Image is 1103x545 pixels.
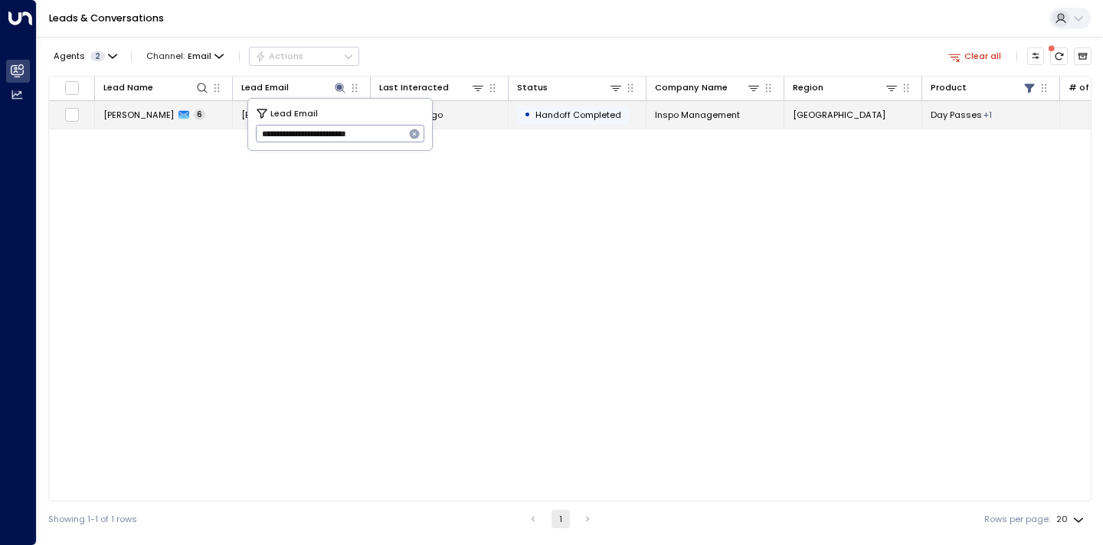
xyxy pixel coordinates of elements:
[1027,47,1045,65] button: Customize
[270,106,318,120] span: Lead Email
[142,47,229,64] span: Channel:
[103,80,209,95] div: Lead Name
[984,513,1050,526] label: Rows per page:
[931,80,967,95] div: Product
[523,510,597,528] nav: pagination navigation
[103,80,153,95] div: Lead Name
[188,51,211,61] span: Email
[1050,47,1068,65] span: There are new threads available. Refresh the grid to view the latest updates.
[241,80,289,95] div: Lead Email
[64,107,80,122] span: Toggle select row
[517,80,548,95] div: Status
[379,80,449,95] div: Last Interacted
[103,109,174,121] span: Bella Hulse
[48,513,137,526] div: Showing 1-1 of 1 rows
[255,51,303,61] div: Actions
[655,80,761,95] div: Company Name
[655,80,728,95] div: Company Name
[249,47,359,65] div: Button group with a nested menu
[931,80,1036,95] div: Product
[524,104,531,125] div: •
[793,109,885,121] span: London
[517,80,623,95] div: Status
[241,109,362,121] span: bella@inspomanagement.co.uk
[379,80,485,95] div: Last Interacted
[551,510,570,528] button: page 1
[49,11,164,24] a: Leads & Conversations
[64,80,80,96] span: Toggle select all
[984,109,992,121] div: Hot desking
[535,109,621,121] span: Handoff Completed
[48,47,121,64] button: Agents2
[142,47,229,64] button: Channel:Email
[793,80,823,95] div: Region
[54,52,85,60] span: Agents
[931,109,982,121] span: Day Passes
[194,109,205,120] span: 6
[793,80,898,95] div: Region
[90,51,105,61] span: 2
[249,47,359,65] button: Actions
[943,47,1006,64] button: Clear all
[1074,47,1092,65] button: Archived Leads
[655,109,740,121] span: Inspo Management
[241,80,347,95] div: Lead Email
[1056,510,1087,529] div: 20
